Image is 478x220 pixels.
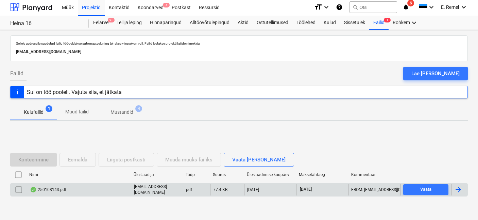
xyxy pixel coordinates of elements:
div: Rohkem [389,16,422,30]
span: 4 [135,105,142,112]
span: Failid [10,69,23,78]
span: 4 [163,3,170,7]
p: Kulufailid [24,109,44,116]
a: Aktid [234,16,253,30]
div: 77.4 KB [213,187,227,192]
div: Andmed failist loetud [30,187,37,192]
div: Üleslaadimise kuupäev [247,172,293,177]
span: 9+ [108,18,115,22]
a: Ostutellimused [253,16,292,30]
div: Üleslaadija [134,172,180,177]
div: 250108143.pdf [30,187,66,192]
a: Kulud [320,16,340,30]
a: Eelarve9+ [89,16,113,30]
span: 1 [384,18,391,22]
a: Alltöövõtulepingud [186,16,234,30]
div: [DATE] [247,187,259,192]
div: Nimi [29,172,128,177]
div: Eelarve [89,16,113,30]
p: Sellele aadressile saadetud failid töödeldakse automaatselt ning tehakse viirusekontroll. Failid ... [16,41,462,46]
div: pdf [186,187,192,192]
div: Vaata [PERSON_NAME] [232,155,286,164]
div: Suurus [213,172,241,177]
div: Tüüp [186,172,207,177]
span: 1 [46,105,52,112]
button: Vaata [PERSON_NAME] [224,153,294,167]
div: Heina 16 [10,20,81,27]
div: Vaata [420,186,431,193]
p: Mustandid [110,109,133,116]
div: Lae [PERSON_NAME] [411,69,460,78]
a: Töölehed [292,16,320,30]
div: Sul on töö pooleli. Vajuta siia, et jätkata [27,89,122,95]
a: Sissetulek [340,16,369,30]
button: Vaata [403,184,448,195]
div: Maksetähtaeg [299,172,345,177]
button: Lae [PERSON_NAME] [403,67,468,80]
p: [EMAIL_ADDRESS][DOMAIN_NAME] [134,184,180,195]
a: Failid1 [369,16,389,30]
div: Failid [369,16,389,30]
iframe: Chat Widget [444,187,478,220]
div: Kommentaar [351,172,398,177]
i: keyboard_arrow_down [410,19,418,27]
p: Muud failid [65,108,89,115]
a: Hinnapäringud [146,16,186,30]
p: [EMAIL_ADDRESS][DOMAIN_NAME] [16,48,462,56]
a: Tellija leping [113,16,146,30]
span: [DATE] [299,187,312,192]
